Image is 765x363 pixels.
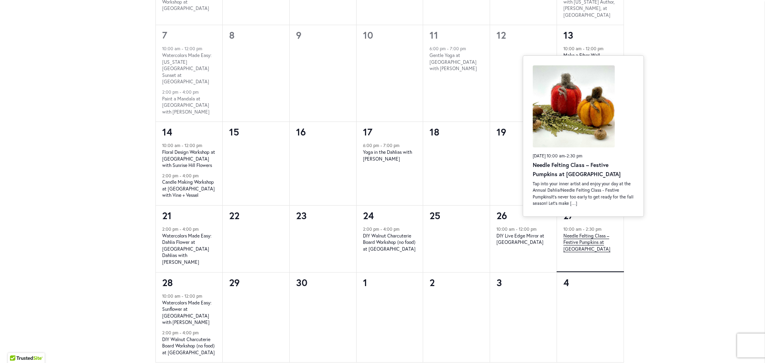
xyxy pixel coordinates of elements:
[162,143,180,149] time: 10:00 am
[296,126,306,138] time: 16
[162,126,172,138] a: 14
[162,89,178,95] time: 2:00 pm
[533,181,634,207] p: Tap into your inner artist and enjoy your day at the Annual Dahlia!Needle Felting Class - Festive...
[563,52,610,78] a: Make a Fiber Wall Hanging Rainbow Workshop at [GEOGRAPHIC_DATA]
[496,276,502,289] time: 3
[184,293,202,299] time: 12:00 pm
[162,52,212,85] a: Watercolors Made Easy: [US_STATE][GEOGRAPHIC_DATA] Sunset at [GEOGRAPHIC_DATA]
[533,161,621,178] a: Needle Felting Class – Festive Pumpkins at [GEOGRAPHIC_DATA]
[363,226,379,232] time: 2:00 pm
[229,126,239,138] time: 15
[563,233,610,252] a: Needle Felting Class – Festive Pumpkins at [GEOGRAPHIC_DATA]
[363,209,374,222] a: 24
[496,226,515,232] time: 10:00 am
[180,173,181,179] span: -
[162,96,210,115] a: Paint a Mandala at [GEOGRAPHIC_DATA] with [PERSON_NAME]
[496,233,544,246] a: DIY Live Edge Mirror at [GEOGRAPHIC_DATA]
[383,143,400,149] time: 7:00 pm
[430,29,438,41] a: 11
[519,226,537,232] time: 12:00 pm
[229,29,235,41] time: 8
[563,29,573,41] a: 13
[381,143,382,149] span: -
[296,276,308,289] time: 30
[447,46,449,52] span: -
[363,143,379,149] time: 6:00 pm
[583,226,585,232] span: -
[180,330,181,336] span: -
[184,46,202,52] time: 12:00 pm
[162,149,215,169] a: Floral Design Workshop at [GEOGRAPHIC_DATA] with Sunrise Hill Flowers
[430,209,440,222] time: 25
[296,29,302,41] time: 9
[162,233,212,265] a: Watercolors Made Easy: Dahlia Flower at [GEOGRAPHIC_DATA] Dahlias with [PERSON_NAME]
[363,29,373,41] time: 10
[533,153,583,159] time: -
[430,46,446,52] time: 6:00 pm
[450,46,466,52] time: 7:00 pm
[533,153,565,159] span: [DATE] 10:00 am
[180,89,181,95] span: -
[162,300,212,326] a: Watercolors Made Easy: Sunflower at [GEOGRAPHIC_DATA] with [PERSON_NAME]
[182,226,199,232] time: 4:00 pm
[182,173,199,179] time: 4:00 pm
[180,226,181,232] span: -
[182,89,199,95] time: 4:00 pm
[162,293,180,299] time: 10:00 am
[533,65,615,147] img: 8d4235abb03348cbaf6b0dda2035e3e6
[496,209,507,222] a: 26
[229,276,240,289] time: 29
[430,276,435,289] time: 2
[162,276,173,289] a: 28
[563,226,582,232] time: 10:00 am
[563,209,574,222] a: 27
[516,226,518,232] span: -
[563,276,569,289] time: 4
[363,233,416,252] a: DIY Walnut Charcuterie Board Workshop (no food) at [GEOGRAPHIC_DATA]
[162,336,215,356] a: DIY Walnut Charcuterie Board Workshop (no food) at [GEOGRAPHIC_DATA]
[182,143,183,149] span: -
[162,330,178,336] time: 2:00 pm
[586,46,604,52] time: 12:00 pm
[162,173,178,179] time: 2:00 pm
[567,153,583,159] span: 2:30 pm
[363,149,412,162] a: Yoga in the Dahlias with [PERSON_NAME]
[496,126,506,138] time: 19
[563,46,582,52] time: 10:00 am
[182,293,183,299] span: -
[586,226,602,232] time: 2:30 pm
[182,46,183,52] span: -
[496,29,506,41] time: 12
[182,330,199,336] time: 4:00 pm
[162,46,180,52] time: 10:00 am
[229,209,239,222] time: 22
[383,226,400,232] time: 4:00 pm
[162,226,178,232] time: 2:00 pm
[363,276,367,289] time: 1
[296,209,307,222] time: 23
[363,126,373,138] a: 17
[6,335,28,357] iframe: Launch Accessibility Center
[162,209,172,222] a: 21
[430,52,477,72] a: Gentle Yoga at [GEOGRAPHIC_DATA] with [PERSON_NAME]
[162,29,167,41] a: 7
[162,179,215,198] a: Candle Making Workshop at [GEOGRAPHIC_DATA] with Vine + Vessel
[430,126,439,138] time: 18
[583,46,585,52] span: -
[184,143,202,149] time: 12:00 pm
[381,226,382,232] span: -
